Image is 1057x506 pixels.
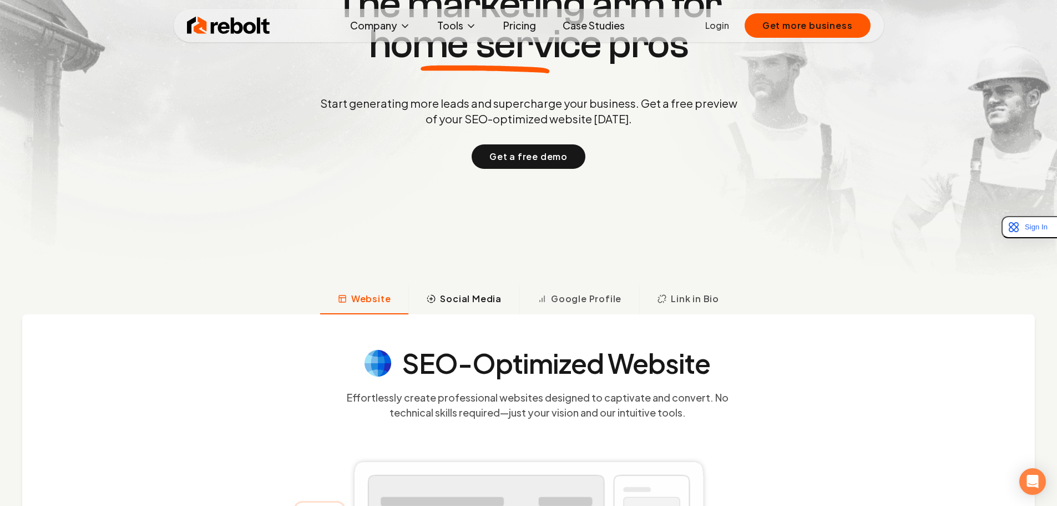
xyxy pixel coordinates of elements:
[187,14,270,37] img: Rebolt Logo
[341,14,419,37] button: Company
[494,14,545,37] a: Pricing
[440,292,502,305] span: Social Media
[705,19,729,32] a: Login
[554,14,634,37] a: Case Studies
[402,350,711,377] h4: SEO-Optimized Website
[551,292,621,305] span: Google Profile
[472,144,585,169] button: Get a free demo
[408,285,519,314] button: Social Media
[351,292,391,305] span: Website
[320,285,409,314] button: Website
[639,285,737,314] button: Link in Bio
[369,24,601,64] span: home service
[428,14,485,37] button: Tools
[671,292,719,305] span: Link in Bio
[318,96,740,127] p: Start generating more leads and supercharge your business. Get a free preview of your SEO-optimiz...
[1019,468,1046,495] div: Open Intercom Messenger
[745,13,871,38] button: Get more business
[519,285,639,314] button: Google Profile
